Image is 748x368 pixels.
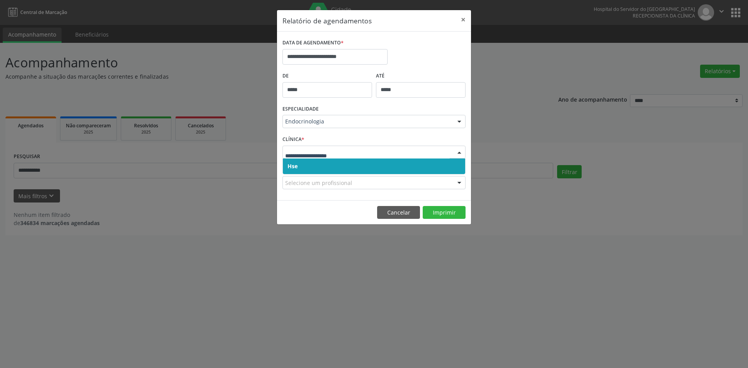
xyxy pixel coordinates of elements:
label: DATA DE AGENDAMENTO [282,37,344,49]
h5: Relatório de agendamentos [282,16,372,26]
button: Imprimir [423,206,466,219]
span: Endocrinologia [285,118,450,125]
button: Cancelar [377,206,420,219]
button: Close [455,10,471,29]
span: Hse [288,162,298,170]
label: ATÉ [376,70,466,82]
label: De [282,70,372,82]
label: ESPECIALIDADE [282,103,319,115]
label: CLÍNICA [282,134,304,146]
span: Selecione um profissional [285,179,352,187]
